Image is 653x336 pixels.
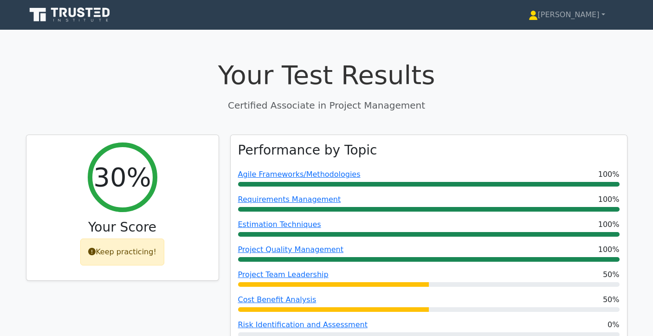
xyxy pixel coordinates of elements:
[598,219,620,230] span: 100%
[238,320,368,329] a: Risk Identification and Assessment
[506,6,627,24] a: [PERSON_NAME]
[598,244,620,255] span: 100%
[238,220,321,229] a: Estimation Techniques
[34,220,211,235] h3: Your Score
[238,295,317,304] a: Cost Benefit Analysis
[93,162,151,193] h2: 30%
[238,270,329,279] a: Project Team Leadership
[603,269,620,280] span: 50%
[598,169,620,180] span: 100%
[603,294,620,305] span: 50%
[238,245,343,254] a: Project Quality Management
[598,194,620,205] span: 100%
[26,98,627,112] p: Certified Associate in Project Management
[238,195,341,204] a: Requirements Management
[238,142,377,158] h3: Performance by Topic
[608,319,619,330] span: 0%
[238,170,361,179] a: Agile Frameworks/Methodologies
[80,239,164,265] div: Keep practicing!
[26,59,627,90] h1: Your Test Results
